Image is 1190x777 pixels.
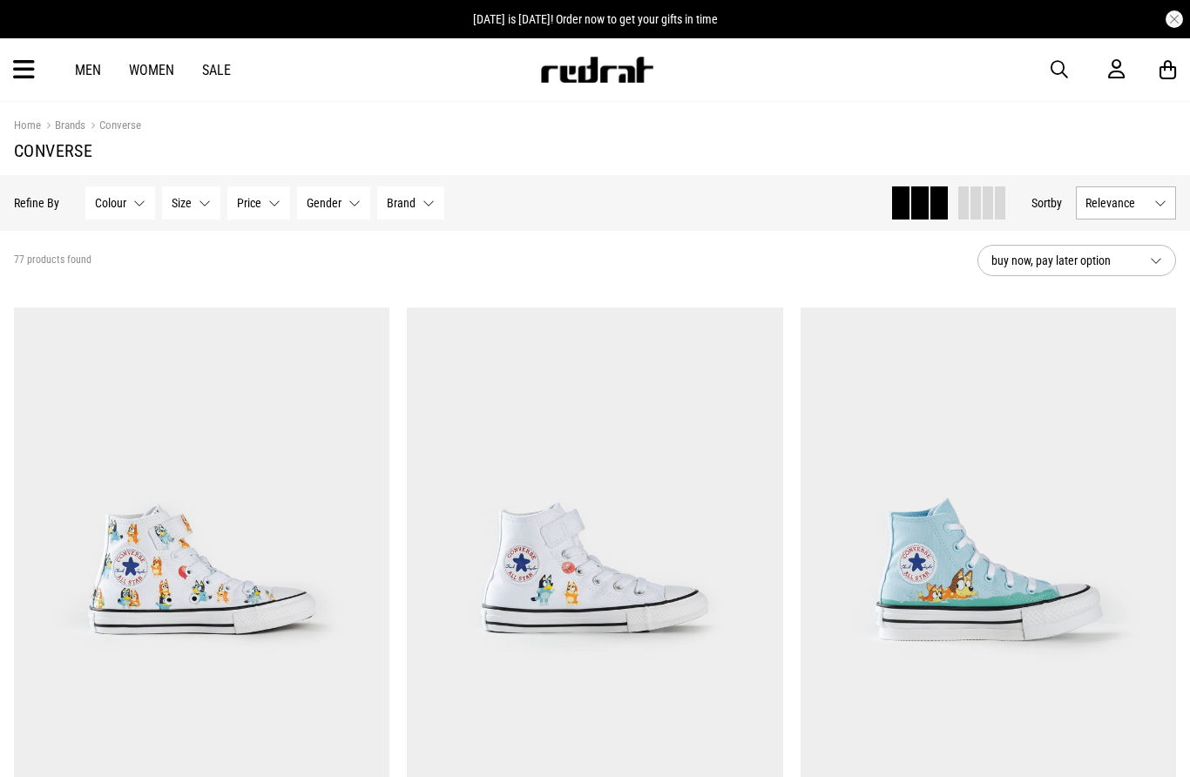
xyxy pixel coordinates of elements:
[172,196,192,210] span: Size
[41,118,85,135] a: Brands
[85,118,141,135] a: Converse
[1076,186,1176,220] button: Relevance
[14,118,41,132] a: Home
[227,186,290,220] button: Price
[237,196,261,210] span: Price
[387,196,416,210] span: Brand
[162,186,220,220] button: Size
[297,186,370,220] button: Gender
[991,250,1136,271] span: buy now, pay later option
[1031,193,1062,213] button: Sortby
[1085,196,1147,210] span: Relevance
[14,140,1176,161] h1: Converse
[14,253,91,267] span: 77 products found
[14,196,59,210] p: Refine By
[95,196,126,210] span: Colour
[377,186,444,220] button: Brand
[539,57,654,83] img: Redrat logo
[307,196,341,210] span: Gender
[977,245,1176,276] button: buy now, pay later option
[75,62,101,78] a: Men
[85,186,155,220] button: Colour
[473,12,718,26] span: [DATE] is [DATE]! Order now to get your gifts in time
[129,62,174,78] a: Women
[202,62,231,78] a: Sale
[1051,196,1062,210] span: by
